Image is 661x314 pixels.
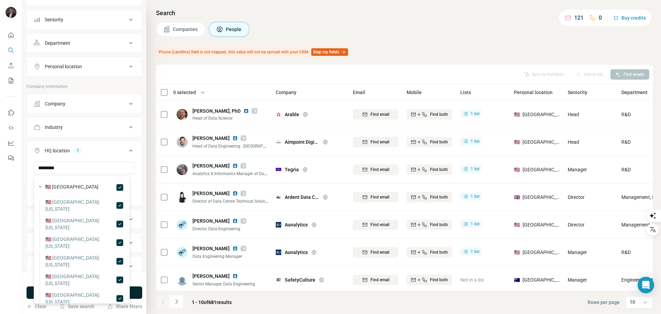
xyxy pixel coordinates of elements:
[523,166,559,173] span: [GEOGRAPHIC_DATA]
[45,273,116,287] label: 🇺🇸 [GEOGRAPHIC_DATA]: [US_STATE]
[514,276,520,283] span: 🇦🇺
[6,29,17,41] button: Quick start
[6,44,17,57] button: Search
[514,249,520,256] span: 🇺🇸
[156,8,653,18] h4: Search
[276,168,281,171] img: Logo of Tegria
[192,162,230,169] span: [PERSON_NAME]
[370,222,389,228] span: Find email
[471,193,480,200] span: 1 list
[430,249,448,255] span: Find both
[285,249,308,256] span: Aunalytics
[471,221,480,227] span: 1 list
[460,89,471,96] span: Lists
[523,249,559,256] span: [GEOGRAPHIC_DATA]
[192,273,230,280] span: [PERSON_NAME]
[27,258,142,274] button: Technologies
[285,276,315,283] span: SafetyCulture
[27,11,142,28] button: Seniority
[204,300,208,305] span: of
[574,14,584,22] p: 121
[208,300,217,305] span: 681
[370,139,389,145] span: Find email
[177,192,188,203] img: Avatar
[285,111,299,118] span: Arable
[568,89,587,96] span: Seniority
[192,135,230,142] span: [PERSON_NAME]
[6,122,17,134] button: Use Surfe API
[45,124,63,131] div: Industry
[514,166,520,173] span: 🇺🇸
[6,74,17,87] button: My lists
[276,139,281,145] img: Logo of Aimpoint Digital
[6,107,17,119] button: Use Surfe on LinkedIn
[192,115,257,121] span: Head of Data Science
[621,111,631,118] span: R&D
[27,95,142,112] button: Company
[45,183,98,192] label: 🇺🇸 [GEOGRAPHIC_DATA]
[353,247,398,257] button: Find email
[27,286,142,299] button: Run search
[460,277,484,283] span: Not in a list
[276,222,281,227] img: Logo of Aunalytics
[45,100,65,107] div: Company
[27,142,142,162] button: HQ location1
[27,211,142,227] button: Annual revenue ($)
[177,219,188,230] img: Avatar
[276,277,281,283] img: Logo of SafetyCulture
[276,194,281,200] img: Logo of Ardent Data Centers
[192,198,295,204] span: Director of Data Centre Technical Solutions Engineering
[353,275,398,285] button: Find email
[353,137,398,147] button: Find email
[285,221,308,228] span: Aunalytics
[27,234,142,251] button: Employees (size)
[192,300,232,305] span: results
[370,166,389,173] span: Find email
[232,191,238,196] img: LinkedIn logo
[630,298,635,305] p: 10
[232,273,238,279] img: LinkedIn logo
[74,148,82,154] div: 1
[45,16,63,23] div: Seniority
[514,221,520,228] span: 🇺🇸
[6,7,17,18] img: Avatar
[232,218,238,224] img: LinkedIn logo
[523,111,559,118] span: [GEOGRAPHIC_DATA]
[621,139,631,145] span: R&D
[638,277,654,293] div: Open Intercom Messenger
[370,194,389,200] span: Find email
[276,250,281,255] img: Logo of Aunalytics
[45,40,70,47] div: Department
[192,282,255,286] span: Senior Manager, Data Engineering
[407,164,452,175] button: Find both
[311,48,348,56] button: Map my fields
[407,220,452,230] button: Find both
[6,152,17,164] button: Feedback
[27,119,142,135] button: Industry
[192,171,283,176] span: Analytics & Informatics Manager of Data Science
[514,111,520,118] span: 🇺🇸
[523,221,559,228] span: [GEOGRAPHIC_DATA]
[156,46,349,58] div: Phone (Landline) field is not mapped, this value will not be synced with your CRM
[243,108,249,114] img: LinkedIn logo
[45,217,116,231] label: 🇺🇸 [GEOGRAPHIC_DATA]: [US_STATE]
[232,163,238,169] img: LinkedIn logo
[285,194,319,201] span: Ardent Data Centers
[353,164,398,175] button: Find email
[60,303,94,310] button: Save search
[285,139,319,145] span: Aimpoint Digital
[173,89,196,96] span: 0 selected
[45,199,116,212] label: 🇺🇸 [GEOGRAPHIC_DATA]: [US_STATE]
[523,194,559,201] span: [GEOGRAPHIC_DATA]
[514,194,520,201] span: 🇬🇧
[514,89,553,96] span: Personal location
[514,139,520,145] span: 🇺🇸
[407,275,452,285] button: Find both
[430,222,448,228] span: Find both
[27,303,46,310] button: Clear
[353,89,365,96] span: Email
[568,222,585,227] span: Director
[370,111,389,118] span: Find email
[6,137,17,149] button: Dashboard
[173,26,198,33] span: Companies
